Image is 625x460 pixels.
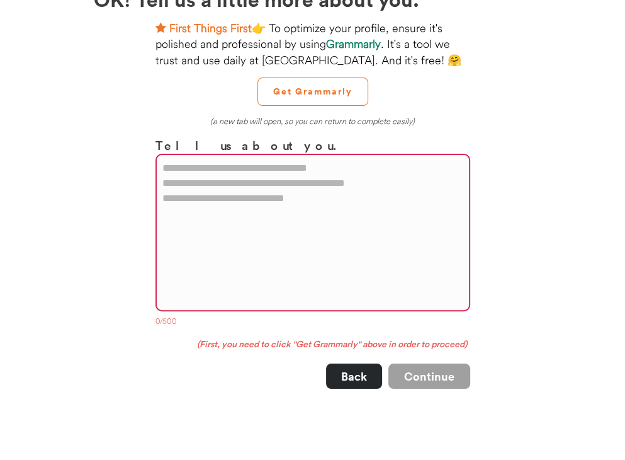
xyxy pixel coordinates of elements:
[257,78,368,106] button: Get Grammarly
[388,364,470,389] button: Continue
[326,37,381,51] strong: Grammarly
[169,21,252,35] strong: First Things First
[155,316,470,329] div: 0/500
[155,338,470,351] div: (First, you need to click "Get Grammarly" above in order to proceed)
[155,20,470,68] div: 👉 To optimize your profile, ensure it's polished and professional by using . It's a tool we trust...
[210,116,415,126] em: (a new tab will open, so you can return to complete easily)
[155,136,470,154] h3: Tell us about you.
[326,364,382,389] button: Back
